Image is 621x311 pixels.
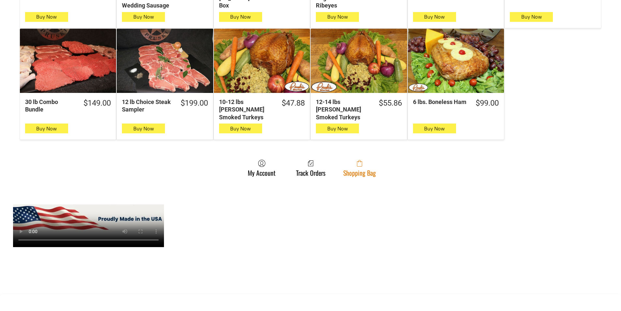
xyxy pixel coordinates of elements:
[476,98,499,108] div: $99.00
[424,126,445,132] span: Buy Now
[122,12,165,22] button: Buy Now
[413,12,456,22] button: Buy Now
[133,126,154,132] span: Buy Now
[20,29,116,93] a: 30 lb Combo Bundle
[83,98,111,108] div: $149.00
[25,124,68,133] button: Buy Now
[282,98,305,108] div: $47.88
[408,98,504,108] a: $99.006 lbs. Boneless Ham
[408,29,504,93] a: 6 lbs. Boneless Ham
[311,98,407,121] a: $55.8612-14 lbs [PERSON_NAME] Smoked Turkeys
[122,124,165,133] button: Buy Now
[36,126,57,132] span: Buy Now
[219,98,273,121] div: 10-12 lbs [PERSON_NAME] Smoked Turkeys
[181,98,208,108] div: $199.00
[219,124,262,133] button: Buy Now
[117,29,213,93] a: 12 lb Choice Steak Sampler
[340,159,379,177] a: Shopping Bag
[316,124,359,133] button: Buy Now
[133,14,154,20] span: Buy Now
[510,12,553,22] button: Buy Now
[117,98,213,113] a: $199.0012 lb Choice Steak Sampler
[20,98,116,113] a: $149.0030 lb Combo Bundle
[316,98,370,121] div: 12-14 lbs [PERSON_NAME] Smoked Turkeys
[521,14,542,20] span: Buy Now
[244,159,279,177] a: My Account
[413,124,456,133] button: Buy Now
[230,14,251,20] span: Buy Now
[25,12,68,22] button: Buy Now
[122,98,172,113] div: 12 lb Choice Steak Sampler
[230,126,251,132] span: Buy Now
[25,98,75,113] div: 30 lb Combo Bundle
[316,12,359,22] button: Buy Now
[424,14,445,20] span: Buy Now
[219,12,262,22] button: Buy Now
[413,98,467,106] div: 6 lbs. Boneless Ham
[327,126,348,132] span: Buy Now
[327,14,348,20] span: Buy Now
[293,159,329,177] a: Track Orders
[214,98,310,121] a: $47.8810-12 lbs [PERSON_NAME] Smoked Turkeys
[214,29,310,93] a: 10-12 lbs Pruski&#39;s Smoked Turkeys
[311,29,407,93] a: 12-14 lbs Pruski&#39;s Smoked Turkeys
[379,98,402,108] div: $55.86
[36,14,57,20] span: Buy Now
